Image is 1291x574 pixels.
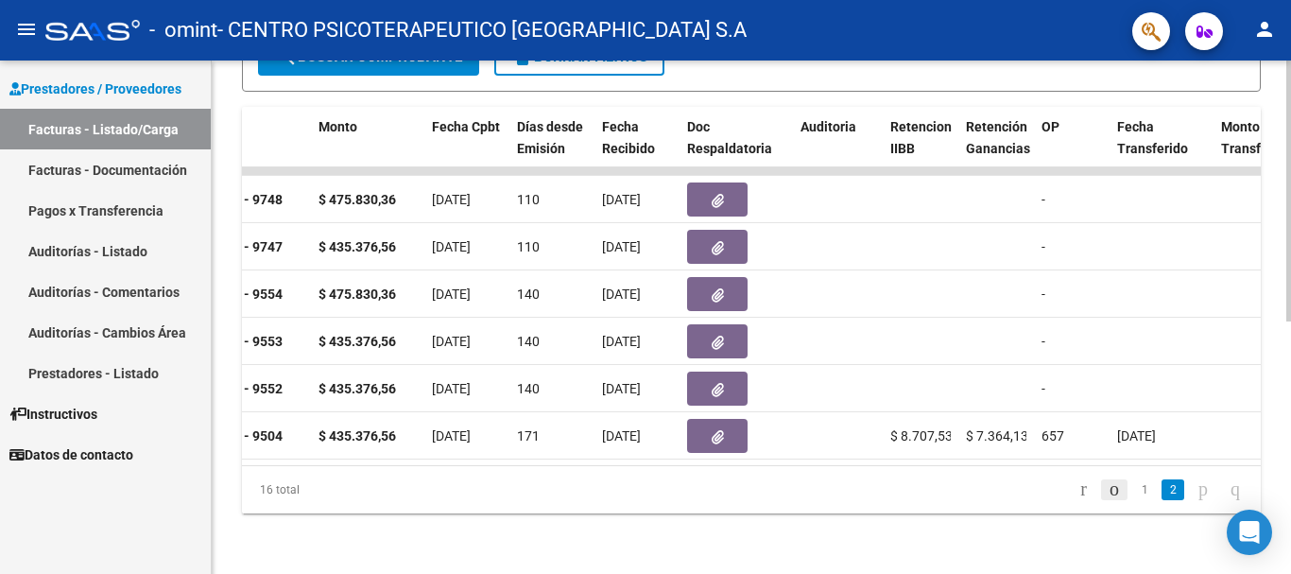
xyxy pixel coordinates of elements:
span: - omint [149,9,217,51]
li: page 1 [1130,474,1159,506]
span: 140 [517,381,540,396]
span: Prestadores / Proveedores [9,78,181,99]
strong: $ 435.376,56 [318,334,396,349]
span: [DATE] [432,287,471,302]
span: OP [1041,119,1059,134]
datatable-header-cell: Auditoria [793,107,883,190]
span: [DATE] [602,287,641,302]
a: 2 [1162,479,1184,500]
a: go to next page [1190,479,1216,500]
span: - [1041,192,1045,207]
span: Fecha Cpbt [432,119,500,134]
strong: $ 475.830,36 [318,192,396,207]
span: [DATE] [602,428,641,444]
span: Instructivos [9,404,97,425]
span: [DATE] [602,192,641,207]
span: [DATE] [432,334,471,349]
span: Doc Respaldatoria [687,119,772,156]
span: 110 [517,239,540,254]
datatable-header-cell: Días desde Emisión [509,107,594,190]
datatable-header-cell: Fecha Cpbt [424,107,509,190]
span: [DATE] [432,192,471,207]
datatable-header-cell: Monto [311,107,424,190]
span: [DATE] [602,381,641,396]
span: - CENTRO PSICOTERAPEUTICO [GEOGRAPHIC_DATA] S.A [217,9,747,51]
span: Buscar Comprobante [275,48,462,65]
span: [DATE] [602,334,641,349]
span: [DATE] [602,239,641,254]
datatable-header-cell: Fecha Transferido [1110,107,1214,190]
span: Retención Ganancias [966,119,1030,156]
strong: $ 435.376,56 [318,428,396,444]
span: [DATE] [432,239,471,254]
span: [DATE] [432,381,471,396]
mat-icon: menu [15,18,38,41]
span: 657 [1041,428,1064,444]
span: Auditoria [800,119,856,134]
datatable-header-cell: Doc Respaldatoria [680,107,793,190]
a: go to first page [1072,479,1095,500]
datatable-header-cell: Retencion IIBB [883,107,958,190]
div: 16 total [242,466,442,513]
span: [DATE] [1117,428,1156,444]
a: go to last page [1222,479,1248,500]
span: $ 7.364,13 [966,428,1028,444]
strong: $ 475.830,36 [318,287,396,302]
mat-icon: person [1253,18,1276,41]
span: Datos de contacto [9,444,133,465]
span: Retencion IIBB [890,119,952,156]
span: 140 [517,334,540,349]
span: Fecha Recibido [602,119,655,156]
a: 1 [1133,479,1156,500]
datatable-header-cell: OP [1034,107,1110,190]
strong: $ 435.376,56 [318,381,396,396]
span: Días desde Emisión [517,119,583,156]
span: $ 8.707,53 [890,428,953,444]
strong: $ 435.376,56 [318,239,396,254]
span: - [1041,381,1045,396]
li: page 2 [1159,474,1187,506]
datatable-header-cell: Retención Ganancias [958,107,1034,190]
span: [DATE] [432,428,471,444]
span: - [1041,287,1045,302]
span: Monto [318,119,357,134]
span: - [1041,334,1045,349]
div: Open Intercom Messenger [1227,510,1272,555]
datatable-header-cell: Fecha Recibido [594,107,680,190]
a: go to previous page [1101,479,1127,500]
span: 171 [517,428,540,444]
span: Borrar Filtros [511,48,647,65]
span: 110 [517,192,540,207]
span: - [1041,239,1045,254]
span: 140 [517,287,540,302]
span: Fecha Transferido [1117,119,1188,156]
